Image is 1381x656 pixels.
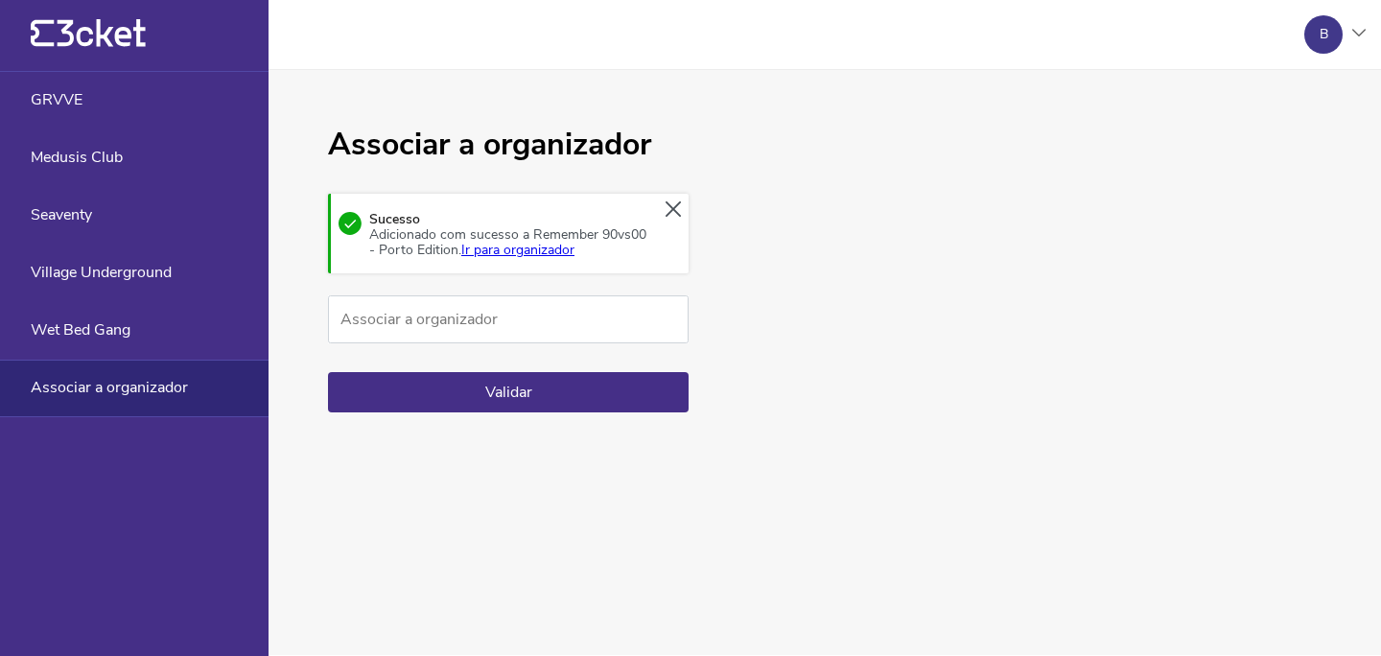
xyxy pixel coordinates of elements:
[31,264,172,281] span: Village Underground
[31,379,188,396] span: Associar a organizador
[328,295,689,343] input: Associar a organizador
[31,38,146,52] a: {' '}
[461,241,574,259] a: Ir para organizador
[31,206,92,223] span: Seaventy
[369,227,652,258] div: Adicionado com sucesso a Remember 90vs00 - Porto Edition.
[328,128,689,163] h1: Associar a organizador
[31,20,54,47] g: {' '}
[31,91,82,108] span: GRVVE
[31,149,123,166] span: Medusis Club
[1320,27,1328,42] div: B
[31,321,130,339] span: Wet Bed Gang
[328,372,689,412] button: Validar
[362,212,652,258] div: Sucesso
